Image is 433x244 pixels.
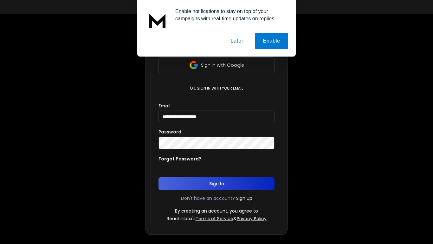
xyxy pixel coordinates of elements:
[170,8,288,22] div: Enable notifications to stay on top of your campaigns with real-time updates on replies.
[181,195,235,201] p: Don't have an account?
[237,215,267,222] a: Privacy Policy
[145,8,170,33] img: notification icon
[158,130,181,134] label: Password
[158,57,275,73] button: Sign in with Google
[158,104,171,108] label: Email
[223,33,251,49] button: Later
[255,33,288,49] button: Enable
[158,177,275,190] button: Sign In
[201,62,244,68] p: Sign in with Google
[167,215,267,222] p: ReachInbox's &
[187,86,246,91] p: or, sign in with your email
[158,156,201,162] p: Forgot Password?
[196,215,233,222] a: Terms of Service
[236,195,252,201] a: Sign Up
[175,208,258,214] p: By creating an account, you agree to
